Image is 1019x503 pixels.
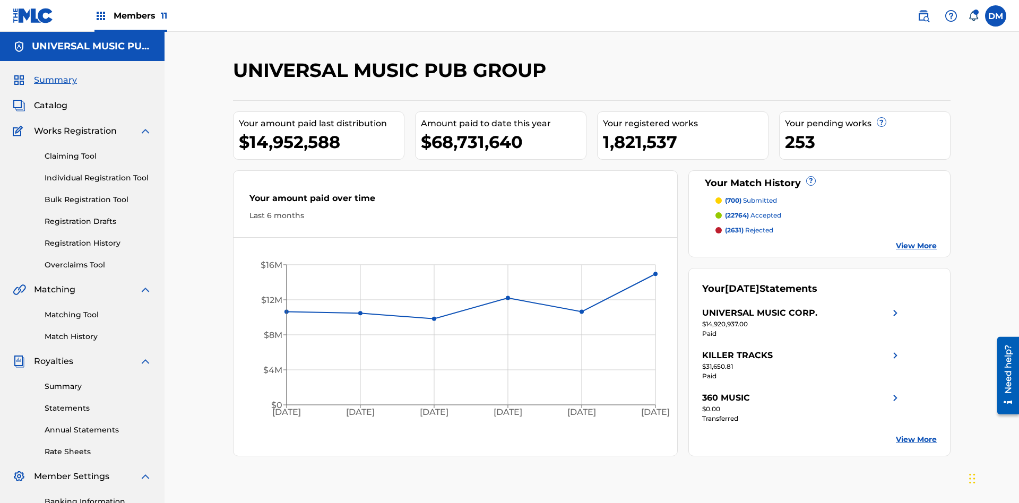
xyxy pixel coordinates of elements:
img: expand [139,283,152,296]
div: Notifications [968,11,979,21]
img: right chevron icon [889,307,902,319]
a: Summary [45,381,152,392]
img: Catalog [13,99,25,112]
div: $68,731,640 [421,130,586,154]
img: Royalties [13,355,25,368]
div: KILLER TRACKS [702,349,773,362]
iframe: Resource Center [989,333,1019,420]
div: Paid [702,371,902,381]
tspan: $12M [261,295,282,305]
img: Summary [13,74,25,86]
p: submitted [725,196,777,205]
div: Your amount paid over time [249,192,661,210]
div: Transferred [702,414,902,423]
tspan: [DATE] [494,407,522,418]
a: SummarySummary [13,74,77,86]
div: Your Match History [702,176,937,190]
img: help [945,10,957,22]
tspan: $0 [271,400,282,410]
div: Your amount paid last distribution [239,117,404,130]
img: right chevron icon [889,392,902,404]
img: search [917,10,930,22]
div: $14,920,937.00 [702,319,902,329]
a: (22764) accepted [715,211,937,220]
span: Works Registration [34,125,117,137]
div: Paid [702,329,902,339]
span: (22764) [725,211,749,219]
span: Catalog [34,99,67,112]
a: (2631) rejected [715,226,937,235]
span: Members [114,10,167,22]
a: View More [896,240,937,251]
a: CatalogCatalog [13,99,67,112]
tspan: $16M [261,260,282,270]
a: Statements [45,403,152,414]
img: Matching [13,283,26,296]
span: Royalties [34,355,73,368]
div: User Menu [985,5,1006,27]
span: Matching [34,283,75,296]
iframe: Chat Widget [966,452,1019,503]
a: Claiming Tool [45,151,152,162]
div: $31,650.81 [702,362,902,371]
a: Matching Tool [45,309,152,320]
tspan: [DATE] [272,407,301,418]
a: (700) submitted [715,196,937,205]
tspan: [DATE] [642,407,670,418]
span: ? [877,118,886,126]
tspan: $8M [264,330,282,340]
div: Amount paid to date this year [421,117,586,130]
img: Works Registration [13,125,27,137]
a: View More [896,434,937,445]
h2: UNIVERSAL MUSIC PUB GROUP [233,58,551,82]
div: 360 MUSIC [702,392,750,404]
img: expand [139,355,152,368]
img: expand [139,470,152,483]
tspan: [DATE] [567,407,596,418]
a: Individual Registration Tool [45,172,152,184]
div: Drag [969,463,975,495]
img: Member Settings [13,470,25,483]
span: (700) [725,196,741,204]
a: Annual Statements [45,424,152,436]
p: accepted [725,211,781,220]
img: Accounts [13,40,25,53]
span: [DATE] [725,283,759,294]
img: Top Rightsholders [94,10,107,22]
div: Your Statements [702,282,817,296]
a: 360 MUSICright chevron icon$0.00Transferred [702,392,902,423]
img: expand [139,125,152,137]
div: 253 [785,130,950,154]
a: Public Search [913,5,934,27]
img: MLC Logo [13,8,54,23]
a: KILLER TRACKSright chevron icon$31,650.81Paid [702,349,902,381]
span: 11 [161,11,167,21]
img: right chevron icon [889,349,902,362]
span: (2631) [725,226,744,234]
div: Help [940,5,962,27]
span: ? [807,177,815,185]
a: Rate Sheets [45,446,152,457]
tspan: [DATE] [420,407,448,418]
a: Registration History [45,238,152,249]
div: Last 6 months [249,210,661,221]
div: Your registered works [603,117,768,130]
div: Your pending works [785,117,950,130]
p: rejected [725,226,773,235]
div: $14,952,588 [239,130,404,154]
div: UNIVERSAL MUSIC CORP. [702,307,817,319]
a: Match History [45,331,152,342]
h5: UNIVERSAL MUSIC PUB GROUP [32,40,152,53]
div: 1,821,537 [603,130,768,154]
tspan: [DATE] [346,407,375,418]
span: Summary [34,74,77,86]
a: Bulk Registration Tool [45,194,152,205]
a: Overclaims Tool [45,259,152,271]
span: Member Settings [34,470,109,483]
div: $0.00 [702,404,902,414]
a: UNIVERSAL MUSIC CORP.right chevron icon$14,920,937.00Paid [702,307,902,339]
tspan: $4M [263,365,282,375]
